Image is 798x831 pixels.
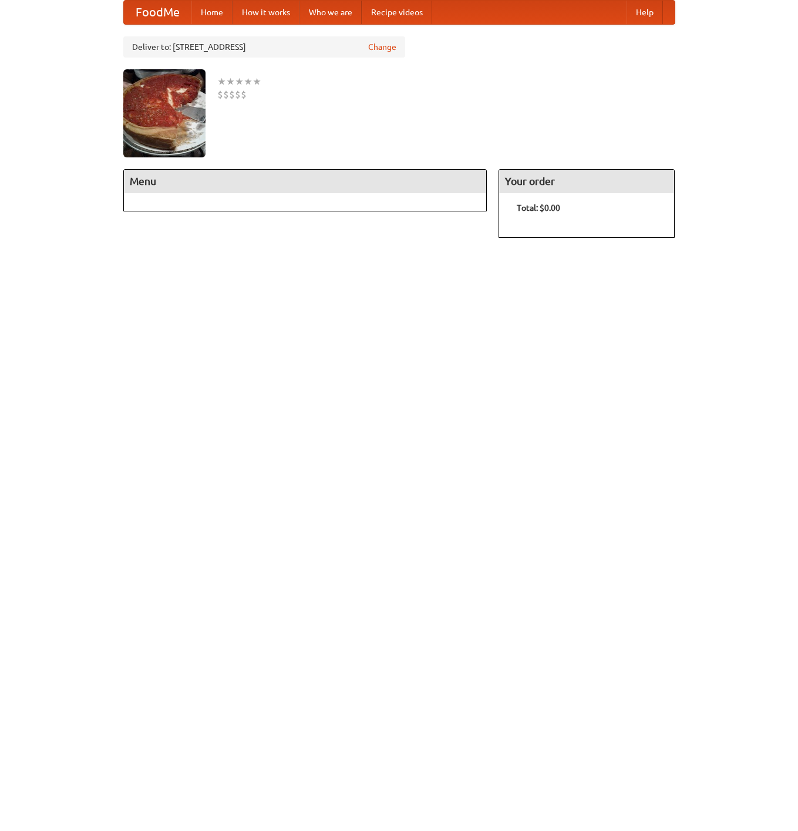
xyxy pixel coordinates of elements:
a: FoodMe [124,1,191,24]
li: ★ [252,75,261,88]
li: $ [235,88,241,101]
li: $ [241,88,247,101]
li: ★ [217,75,226,88]
a: Help [627,1,663,24]
li: ★ [244,75,252,88]
a: Who we are [299,1,362,24]
h4: Your order [499,170,674,193]
li: ★ [235,75,244,88]
a: How it works [233,1,299,24]
li: $ [217,88,223,101]
a: Recipe videos [362,1,432,24]
li: $ [229,88,235,101]
a: Change [368,41,396,53]
h4: Menu [124,170,487,193]
b: Total: $0.00 [517,203,560,213]
li: ★ [226,75,235,88]
li: $ [223,88,229,101]
img: angular.jpg [123,69,206,157]
a: Home [191,1,233,24]
div: Deliver to: [STREET_ADDRESS] [123,36,405,58]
